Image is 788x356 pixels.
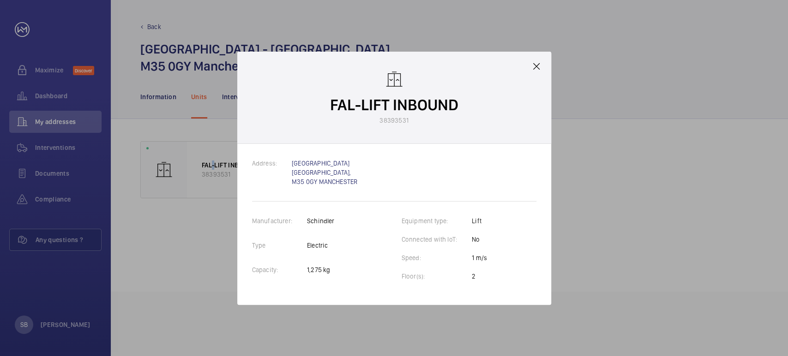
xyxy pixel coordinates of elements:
label: Speed: [402,254,436,261]
label: Floor(s): [402,273,440,280]
p: Lift [472,216,487,225]
a: [GEOGRAPHIC_DATA] [GEOGRAPHIC_DATA], M35 0GY MANCHESTER [292,160,357,185]
p: FAL-LIFT INBOUND [330,94,458,116]
p: No [472,235,487,244]
label: Type [252,242,281,249]
label: Connected with IoT: [402,236,472,243]
p: 1,275 kg [307,265,335,274]
p: Schindler [307,216,335,225]
p: 2 [472,272,487,281]
p: 38393531 [379,116,408,125]
label: Manufacturer: [252,217,307,225]
img: elevator.svg [385,70,403,89]
label: Capacity: [252,266,293,273]
label: Address: [252,160,292,167]
label: Equipment type: [402,217,463,225]
p: Electric [307,241,335,250]
p: 1 m/s [472,253,487,262]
